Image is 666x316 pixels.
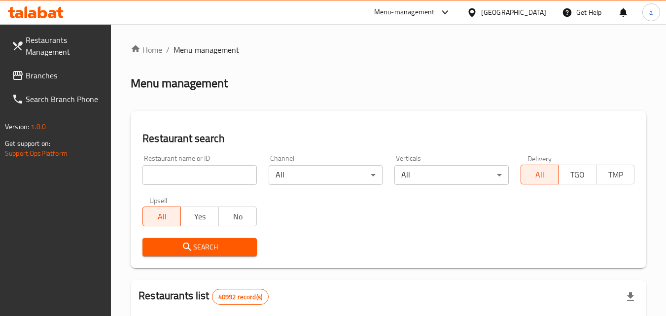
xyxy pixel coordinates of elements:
span: 1.0.0 [31,120,46,133]
button: No [218,207,257,226]
h2: Menu management [131,75,228,91]
div: All [269,165,383,185]
span: Yes [185,210,215,224]
div: Total records count [212,289,269,305]
label: Upsell [149,197,168,204]
a: Search Branch Phone [4,87,111,111]
h2: Restaurant search [142,131,634,146]
label: Delivery [527,155,552,162]
span: Restaurants Management [26,34,104,58]
button: Yes [180,207,219,226]
span: Menu management [174,44,239,56]
a: Restaurants Management [4,28,111,64]
button: All [521,165,559,184]
span: All [525,168,555,182]
li: / [166,44,170,56]
span: Get support on: [5,137,50,150]
a: Branches [4,64,111,87]
span: Search Branch Phone [26,93,104,105]
span: TMP [600,168,631,182]
button: Search [142,238,256,256]
div: All [394,165,508,185]
div: Export file [619,285,642,309]
h2: Restaurants list [139,288,269,305]
nav: breadcrumb [131,44,646,56]
a: Support.OpsPlatform [5,147,68,160]
button: TGO [558,165,596,184]
span: Version: [5,120,29,133]
span: All [147,210,177,224]
span: No [223,210,253,224]
div: [GEOGRAPHIC_DATA] [481,7,546,18]
span: 40992 record(s) [212,292,268,302]
span: a [649,7,653,18]
div: Menu-management [374,6,435,18]
span: Branches [26,70,104,81]
input: Search for restaurant name or ID.. [142,165,256,185]
span: TGO [562,168,593,182]
a: Home [131,44,162,56]
button: All [142,207,181,226]
button: TMP [596,165,634,184]
span: Search [150,241,248,253]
